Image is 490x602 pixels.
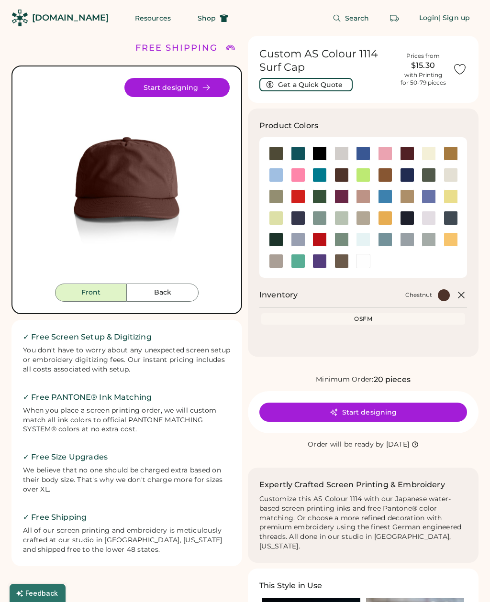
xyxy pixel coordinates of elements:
[32,12,109,24] div: [DOMAIN_NAME]
[406,52,440,60] div: Prices from
[259,580,323,591] h3: This Style in Use
[259,289,298,301] h2: Inventory
[55,284,127,302] button: Front
[124,78,230,97] button: Start designing
[259,120,318,131] h3: Product Colors
[23,466,231,494] div: We believe that no one should be charged extra based on their body size. That's why we don't char...
[135,42,218,55] div: FREE SHIPPING
[401,71,446,87] div: with Printing for 50-79 pieces
[345,15,369,22] span: Search
[23,512,231,523] h2: ✓ Free Shipping
[385,9,404,28] button: Retrieve an order
[259,78,353,91] button: Get a Quick Quote
[198,15,216,22] span: Shop
[23,406,231,435] div: When you place a screen printing order, we will custom match all ink colors to official PANTONE M...
[386,440,410,449] div: [DATE]
[259,403,467,422] button: Start designing
[23,392,231,403] h2: ✓ Free PANTONE® Ink Matching
[186,9,240,28] button: Shop
[316,375,374,384] div: Minimum Order:
[23,451,231,463] h2: ✓ Free Size Upgrades
[259,494,467,551] div: Customize this AS Colour 1114 with our Japanese water-based screen printing inks and free Pantone...
[127,284,199,302] button: Back
[123,9,182,28] button: Resources
[263,315,463,323] div: OSFM
[24,78,230,284] img: 1114 - Chestnut Front Image
[23,331,231,343] h2: ✓ Free Screen Setup & Digitizing
[259,47,393,74] h1: Custom AS Colour 1114 Surf Cap
[439,13,470,23] div: | Sign up
[321,9,381,28] button: Search
[419,13,439,23] div: Login
[399,60,447,71] div: $15.30
[405,291,432,299] div: Chestnut
[374,374,411,385] div: 20 pieces
[259,479,445,491] h2: Expertly Crafted Screen Printing & Embroidery
[23,526,231,555] div: All of our screen printing and embroidery is meticulously crafted at our studio in [GEOGRAPHIC_DA...
[11,10,28,26] img: Rendered Logo - Screens
[24,78,230,284] div: 1114 Style Image
[308,440,384,449] div: Order will be ready by
[23,346,231,374] div: You don't have to worry about any unexpected screen setup or embroidery digitizing fees. Our inst...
